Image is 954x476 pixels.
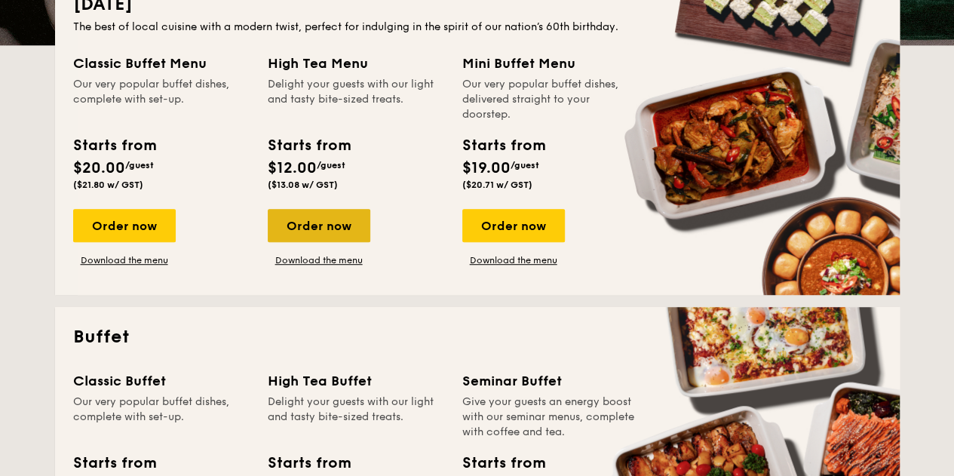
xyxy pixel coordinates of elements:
[268,370,444,392] div: High Tea Buffet
[462,180,532,190] span: ($20.71 w/ GST)
[268,180,338,190] span: ($13.08 w/ GST)
[317,160,345,170] span: /guest
[511,160,539,170] span: /guest
[73,452,155,474] div: Starts from
[268,452,350,474] div: Starts from
[268,395,444,440] div: Delight your guests with our light and tasty bite-sized treats.
[73,53,250,74] div: Classic Buffet Menu
[268,53,444,74] div: High Tea Menu
[73,159,125,177] span: $20.00
[73,77,250,122] div: Our very popular buffet dishes, complete with set-up.
[462,77,639,122] div: Our very popular buffet dishes, delivered straight to your doorstep.
[268,159,317,177] span: $12.00
[462,134,544,157] div: Starts from
[268,254,370,266] a: Download the menu
[268,209,370,242] div: Order now
[462,395,639,440] div: Give your guests an energy boost with our seminar menus, complete with coffee and tea.
[73,370,250,392] div: Classic Buffet
[462,452,544,474] div: Starts from
[73,395,250,440] div: Our very popular buffet dishes, complete with set-up.
[73,254,176,266] a: Download the menu
[462,53,639,74] div: Mini Buffet Menu
[268,77,444,122] div: Delight your guests with our light and tasty bite-sized treats.
[462,209,565,242] div: Order now
[462,370,639,392] div: Seminar Buffet
[73,20,882,35] div: The best of local cuisine with a modern twist, perfect for indulging in the spirit of our nation’...
[73,180,143,190] span: ($21.80 w/ GST)
[125,160,154,170] span: /guest
[73,325,882,349] h2: Buffet
[462,254,565,266] a: Download the menu
[73,209,176,242] div: Order now
[73,134,155,157] div: Starts from
[462,159,511,177] span: $19.00
[268,134,350,157] div: Starts from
